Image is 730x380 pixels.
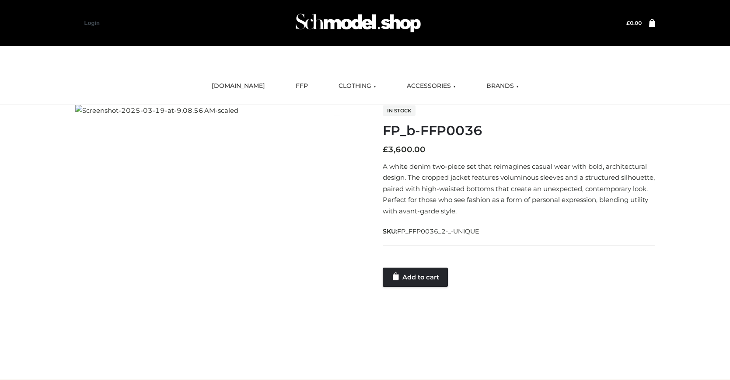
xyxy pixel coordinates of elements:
[293,6,424,40] img: Schmodel Admin 964
[383,145,388,154] span: £
[626,20,630,26] span: £
[383,161,655,217] p: A white denim two-piece set that reimagines casual wear with bold, architectural design. The crop...
[383,268,448,287] a: Add to cart
[626,20,642,26] a: £0.00
[480,77,525,96] a: BRANDS
[75,105,238,116] img: Screenshot-2025-03-19-at-9.08.56 AM-scaled
[400,77,462,96] a: ACCESSORIES
[397,227,479,235] span: FP_FFP0036_2-_-UNIQUE
[383,226,480,237] span: SKU:
[626,20,642,26] bdi: 0.00
[289,77,314,96] a: FFP
[205,77,272,96] a: [DOMAIN_NAME]
[383,123,655,139] h1: FP_b-FFP0036
[332,77,383,96] a: CLOTHING
[383,105,416,116] span: In stock
[84,20,100,26] a: Login
[383,145,426,154] bdi: 3,600.00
